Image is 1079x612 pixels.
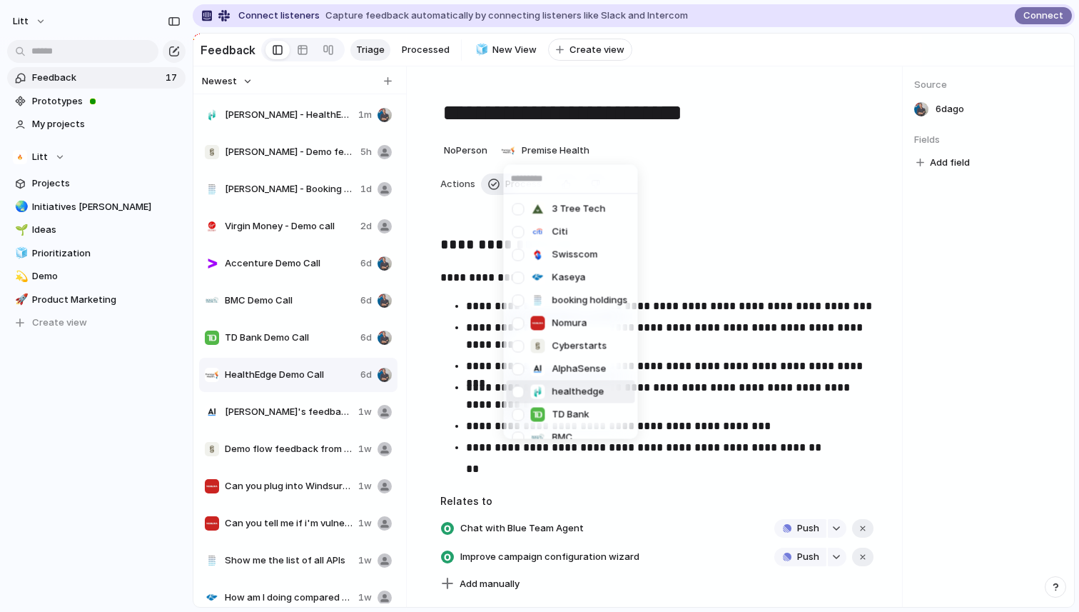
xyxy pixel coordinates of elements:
span: 3 Tree Tech [552,202,606,216]
span: Kaseya [552,271,586,285]
span: AlphaSense [552,362,607,376]
span: healthedge [552,385,604,399]
span: TD Bank [552,408,589,422]
span: Citi [552,225,568,239]
span: Swisscom [552,248,598,262]
span: booking holdings [552,294,628,308]
span: Cyberstarts [552,339,607,353]
span: BMC [552,431,573,445]
span: Nomura [552,316,587,331]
